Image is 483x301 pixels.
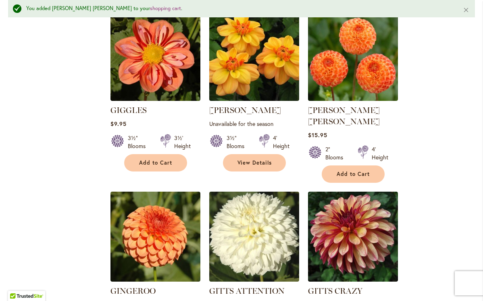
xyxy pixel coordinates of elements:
[128,134,150,150] div: 3½" Blooms
[308,95,398,102] a: GINGER WILLO
[227,134,249,150] div: 3½" Blooms
[337,171,370,178] span: Add to Cart
[209,11,299,101] img: Ginger Snap
[308,11,398,101] img: GINGER WILLO
[6,272,29,295] iframe: Launch Accessibility Center
[308,276,398,283] a: Gitts Crazy
[223,154,286,171] a: View Details
[273,134,289,150] div: 4' Height
[322,165,385,183] button: Add to Cart
[308,105,380,126] a: [PERSON_NAME] [PERSON_NAME]
[110,105,147,115] a: GIGGLES
[209,95,299,102] a: Ginger Snap
[209,120,299,128] p: Unavailable for the season
[110,286,156,296] a: GINGEROO
[209,105,281,115] a: [PERSON_NAME]
[325,145,348,161] div: 2" Blooms
[209,276,299,283] a: GITTS ATTENTION
[174,134,191,150] div: 3½' Height
[150,5,181,12] a: shopping cart
[209,192,299,282] img: GITTS ATTENTION
[237,159,272,166] span: View Details
[110,192,200,282] img: GINGEROO
[110,120,127,128] span: $9.95
[124,154,187,171] button: Add to Cart
[209,286,285,296] a: GITTS ATTENTION
[110,95,200,102] a: GIGGLES
[308,131,327,139] span: $15.95
[26,5,451,13] div: You added [PERSON_NAME] [PERSON_NAME] to your .
[372,145,388,161] div: 4' Height
[139,159,172,166] span: Add to Cart
[110,11,200,101] img: GIGGLES
[308,192,398,282] img: Gitts Crazy
[308,286,362,296] a: GITTS CRAZY
[110,276,200,283] a: GINGEROO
